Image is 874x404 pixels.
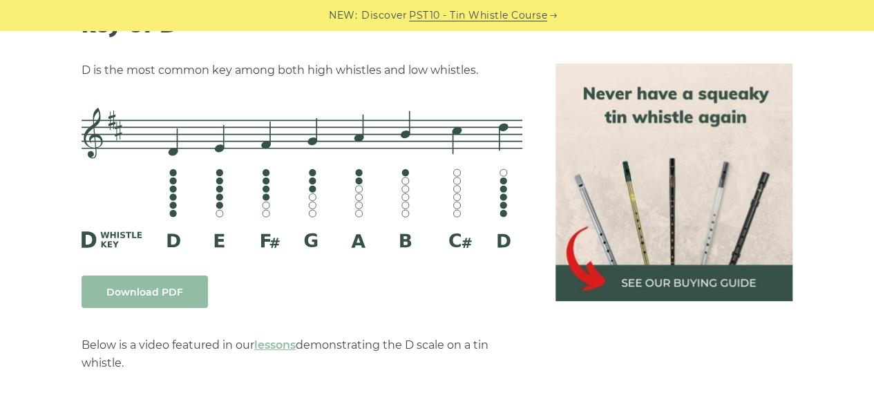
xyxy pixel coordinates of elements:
a: Download PDF [82,276,208,308]
img: tin whistle buying guide [555,64,793,301]
a: lessons [254,338,296,352]
p: D is the most common key among both high whistles and low whistles. [82,61,522,79]
span: Discover [361,8,407,23]
p: Below is a video featured in our demonstrating the D scale on a tin whistle. [82,336,522,372]
a: PST10 - Tin Whistle Course [409,8,547,23]
span: NEW: [329,8,357,23]
img: D Whistle Fingering Chart And Notes [82,108,522,247]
